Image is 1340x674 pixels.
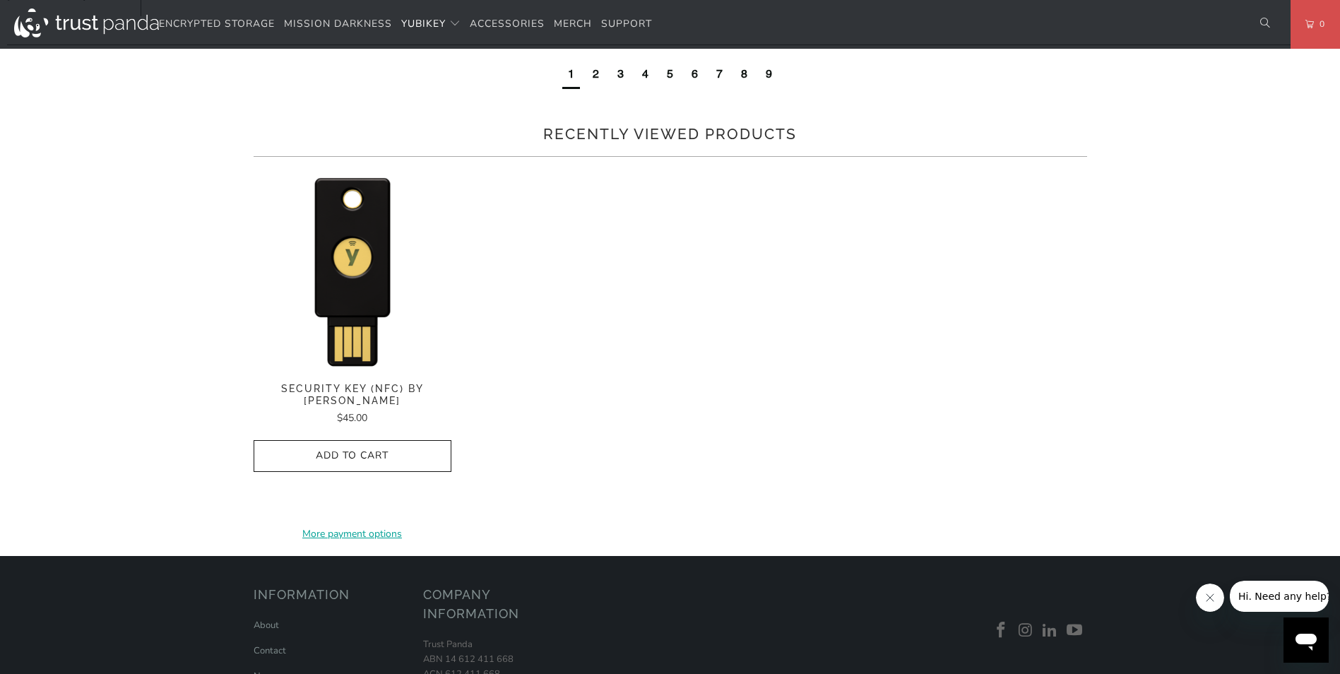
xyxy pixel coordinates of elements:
a: About [254,619,279,632]
img: Trust Panda Australia [14,8,159,37]
div: page8 [741,66,747,82]
a: Trust Panda Australia on YouTube [1065,622,1086,640]
span: 0 [1314,16,1325,32]
div: page2 [587,63,605,89]
span: Security Key (NFC) by [PERSON_NAME] [254,383,451,407]
div: page4 [642,66,648,82]
iframe: Close message [1196,584,1224,612]
div: page7 [716,66,723,82]
a: Merch [554,8,592,41]
div: page7 [711,63,728,89]
div: page5 [661,63,679,89]
span: YubiKey [401,17,446,30]
span: Mission Darkness [284,17,392,30]
a: Contact [254,644,286,657]
div: page9 [760,63,778,89]
a: Accessories [470,8,545,41]
a: Mission Darkness [284,8,392,41]
div: page2 [593,66,599,82]
div: page8 [735,63,753,89]
div: page6 [692,66,698,82]
nav: Translation missing: en.navigation.header.main_nav [159,8,652,41]
div: page3 [617,66,624,82]
span: Support [601,17,652,30]
a: More payment options [254,526,451,542]
div: page4 [636,63,654,89]
a: Support [601,8,652,41]
h2: Recently viewed products [254,123,1087,146]
a: Trust Panda Australia on LinkedIn [1040,622,1061,640]
span: Merch [554,17,592,30]
a: Security Key (NFC) by [PERSON_NAME] $45.00 [254,383,451,426]
summary: YubiKey [401,8,461,41]
div: page3 [612,63,629,89]
a: Trust Panda Australia on Facebook [991,622,1012,640]
div: page9 [766,66,772,82]
div: current page1 [562,63,580,89]
button: Add to Cart [254,440,451,472]
iframe: Message from company [1230,581,1329,612]
div: page1 [568,66,574,82]
span: Accessories [470,17,545,30]
span: Add to Cart [268,450,437,462]
iframe: Button to launch messaging window [1283,617,1329,663]
span: Encrypted Storage [159,17,275,30]
span: Hi. Need any help? [8,10,102,21]
a: Trust Panda Australia on Instagram [1015,622,1036,640]
div: page6 [686,63,704,89]
span: $45.00 [337,411,367,425]
a: Encrypted Storage [159,8,275,41]
div: page5 [667,66,673,82]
